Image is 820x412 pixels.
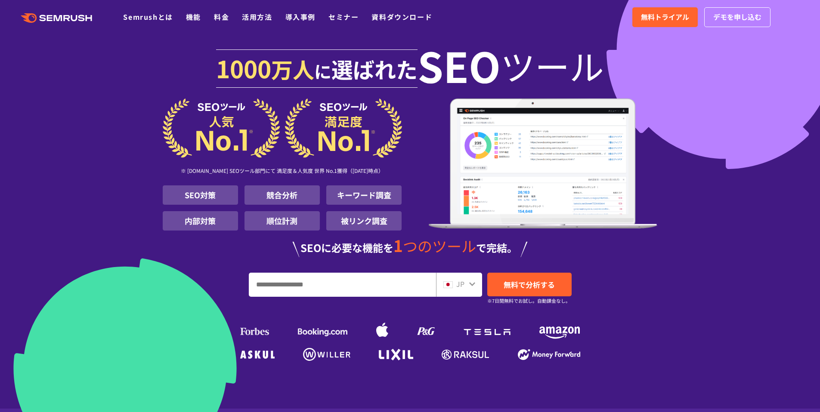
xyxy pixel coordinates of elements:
li: キーワード調査 [326,185,402,205]
a: 料金 [214,12,229,22]
span: 無料で分析する [504,279,555,290]
span: 1 [393,234,403,257]
li: 競合分析 [244,185,320,205]
span: デモを申し込む [713,12,761,23]
span: 無料トライアル [641,12,689,23]
span: 万人 [271,53,314,84]
a: 無料で分析する [487,273,572,296]
span: SEO [418,48,501,83]
a: 導入事例 [285,12,316,22]
span: に [314,58,331,83]
li: 被リンク調査 [326,211,402,231]
a: セミナー [328,12,359,22]
span: JP [456,279,464,289]
div: SEOに必要な機能を [163,237,658,257]
div: ※ [DOMAIN_NAME] SEOツール部門にて 満足度＆人気度 世界 No.1獲得（[DATE]時点） [163,158,402,185]
span: 1000 [216,51,271,85]
a: 無料トライアル [632,7,698,27]
li: SEO対策 [163,185,238,205]
a: デモを申し込む [704,7,770,27]
a: Semrushとは [123,12,173,22]
li: 内部対策 [163,211,238,231]
span: つのツール [403,235,476,256]
a: 資料ダウンロード [371,12,432,22]
span: ツール [501,48,604,83]
a: 機能 [186,12,201,22]
a: 活用方法 [242,12,272,22]
span: 選ばれた [331,53,418,84]
small: ※7日間無料でお試し。自動課金なし。 [487,297,570,305]
span: で完結。 [476,240,517,255]
input: URL、キーワードを入力してください [249,273,436,296]
li: 順位計測 [244,211,320,231]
